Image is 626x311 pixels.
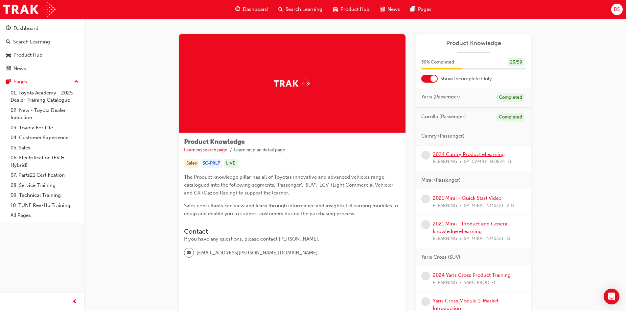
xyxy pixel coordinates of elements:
[3,36,81,48] a: Search Learning
[13,25,38,32] div: Dashboard
[8,133,81,143] a: 04. Customer Experience
[421,93,460,101] span: Yaris (Passenger)
[508,58,524,67] div: 23 / 59
[3,22,81,35] a: Dashboard
[421,59,454,66] span: 39 % Completed
[72,298,77,306] span: prev-icon
[421,220,430,229] span: learningRecordVerb_NONE-icon
[187,249,191,257] span: email-icon
[184,228,400,235] h3: Contact
[614,6,620,13] span: BS
[410,5,415,13] span: pages-icon
[274,78,310,89] img: Trak
[333,5,338,13] span: car-icon
[421,151,430,160] span: learningRecordVerb_NONE-icon
[184,147,227,153] a: Learning search page
[200,159,222,168] div: SC-PKLP
[433,195,501,201] a: 2021 Mirai - Quick Start Video
[184,203,399,217] span: Sales consultants can view and learn through informative and insightful eLearning modules to equi...
[8,200,81,211] a: 10. TUNE Rev-Up Training
[611,4,623,15] button: BS
[421,132,465,140] span: Camry (Passenger)
[243,6,268,13] span: Dashboard
[464,235,511,243] span: SP_MIRAI_NM0321_EL
[8,170,81,180] a: 07. Parts21 Certification
[340,6,369,13] span: Product Hub
[13,51,42,59] div: Product Hub
[421,272,430,280] span: learningRecordVerb_NONE-icon
[433,158,457,166] span: ELEARNING
[3,76,81,88] button: Pages
[421,253,460,261] span: Yaris Cross (SUV)
[421,113,466,120] span: Corolla (Passenger)
[184,235,400,243] div: If you have any questions, please contact [PERSON_NAME].
[197,249,318,257] span: [EMAIL_ADDRESS][PERSON_NAME][DOMAIN_NAME]
[8,180,81,191] a: 08. Service Training
[74,78,79,86] span: up-icon
[328,3,375,16] a: car-iconProduct Hub
[380,5,385,13] span: news-icon
[497,93,524,102] div: Completed
[8,143,81,153] a: 05. Sales
[405,3,437,16] a: pages-iconPages
[3,63,81,75] a: News
[13,65,26,72] div: News
[8,88,81,105] a: 01. Toyota Academy - 2025 Dealer Training Catalogue
[6,39,11,45] span: search-icon
[6,52,11,58] span: car-icon
[273,3,328,16] a: search-iconSearch Learning
[184,174,394,196] span: The Product knowledge pillar has all of Toyotas innovative and advanced vehicles range catalogued...
[433,272,511,278] a: 2024 Yaris Cross Product Training
[464,202,514,210] span: SP_MIRAI_NM0321_VID
[230,3,273,16] a: guage-iconDashboard
[184,138,245,145] span: Product Knowledge
[278,5,283,13] span: search-icon
[8,105,81,123] a: 02. New - Toyota Dealer Induction
[433,151,505,157] a: 2024 Camry Product eLearning
[421,297,430,306] span: learningRecordVerb_NONE-icon
[433,202,457,210] span: ELEARNING
[224,159,238,168] div: LIVE
[375,3,405,16] a: news-iconNews
[440,75,492,83] span: Show Incomplete Only
[235,5,240,13] span: guage-icon
[387,6,400,13] span: News
[421,176,461,184] span: Mirai (Passenger)
[433,235,457,243] span: ELEARNING
[184,159,199,168] div: Sales
[421,194,430,203] span: learningRecordVerb_NONE-icon
[3,2,56,17] img: Trak
[3,21,81,76] button: DashboardSearch LearningProduct HubNews
[8,153,81,170] a: 06. Electrification (EV & Hybrid)
[421,39,526,47] a: Product Knowledge
[286,6,322,13] span: Search Learning
[234,146,285,154] li: Learning plan detail page
[6,79,11,85] span: pages-icon
[464,158,512,166] span: SP_CAMRY_FL0824_EL
[8,210,81,220] a: All Pages
[604,289,619,304] div: Open Intercom Messenger
[433,279,457,287] span: ELEARNING
[6,66,11,72] span: news-icon
[464,279,496,287] span: YARC-PROD-EL
[433,221,509,234] a: 2021 Mirai - Product and General knowledge eLearning
[13,38,50,46] div: Search Learning
[6,26,11,32] span: guage-icon
[418,6,431,13] span: Pages
[13,78,27,86] div: Pages
[8,123,81,133] a: 03. Toyota For Life
[3,49,81,61] a: Product Hub
[8,190,81,200] a: 09. Technical Training
[497,113,524,122] div: Completed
